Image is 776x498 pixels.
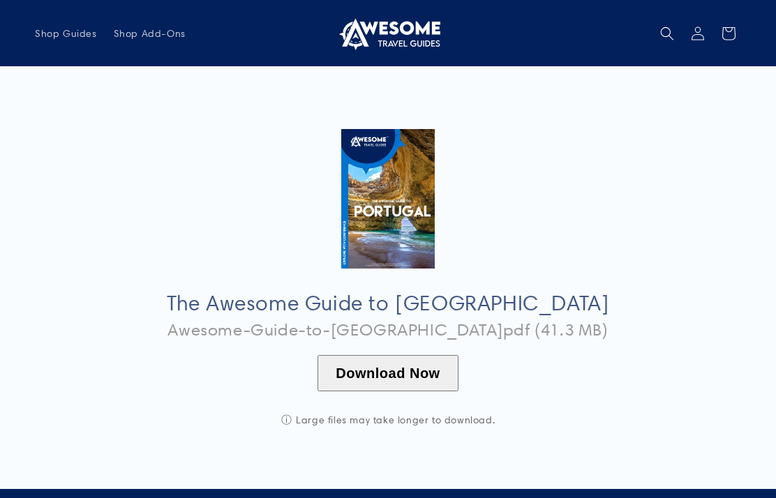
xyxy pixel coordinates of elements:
a: Awesome Travel Guides [331,11,446,55]
button: Download Now [318,355,458,391]
div: Large files may take longer to download. [248,414,528,426]
span: Shop Add-Ons [114,27,186,40]
summary: Search [652,18,682,49]
span: ⓘ [281,414,292,426]
img: Awesome Travel Guides [336,17,440,50]
img: Cover_Large_-_Portugal.jpg [341,129,434,269]
span: Shop Guides [35,27,97,40]
a: Shop Guides [27,19,105,48]
a: Shop Add-Ons [105,19,194,48]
